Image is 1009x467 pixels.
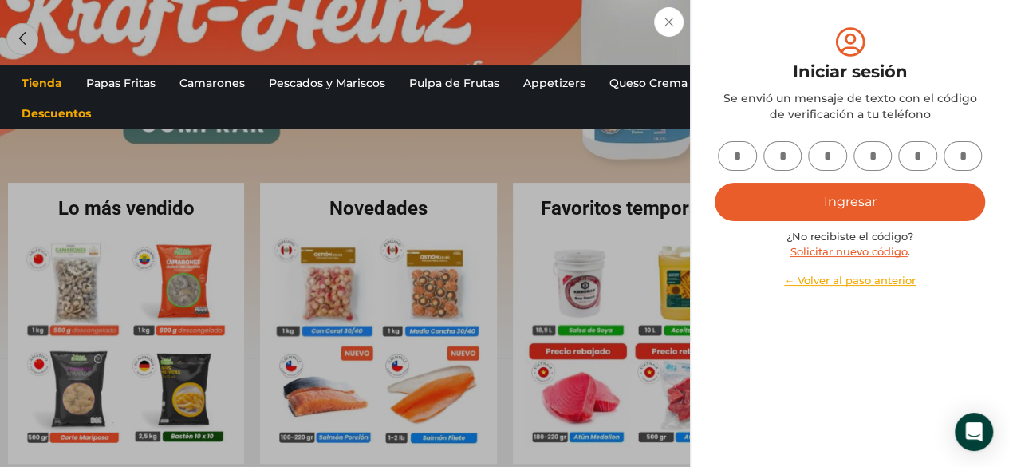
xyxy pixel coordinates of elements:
[715,90,985,122] div: Se envió un mensaje de texto con el código de verificación a tu teléfono
[14,68,70,98] a: Tienda
[715,273,985,288] a: ← Volver al paso anterior
[715,229,985,288] div: ¿No recibiste el código? .
[955,413,993,451] div: Open Intercom Messenger
[401,68,507,98] a: Pulpa de Frutas
[715,60,985,84] div: Iniciar sesión
[790,245,908,258] a: Solicitar nuevo código
[515,68,593,98] a: Appetizers
[261,68,393,98] a: Pescados y Mariscos
[171,68,253,98] a: Camarones
[832,24,869,60] img: tabler-icon-user-circle.svg
[601,68,696,98] a: Queso Crema
[78,68,164,98] a: Papas Fritas
[14,98,99,129] a: Descuentos
[715,183,985,221] button: Ingresar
